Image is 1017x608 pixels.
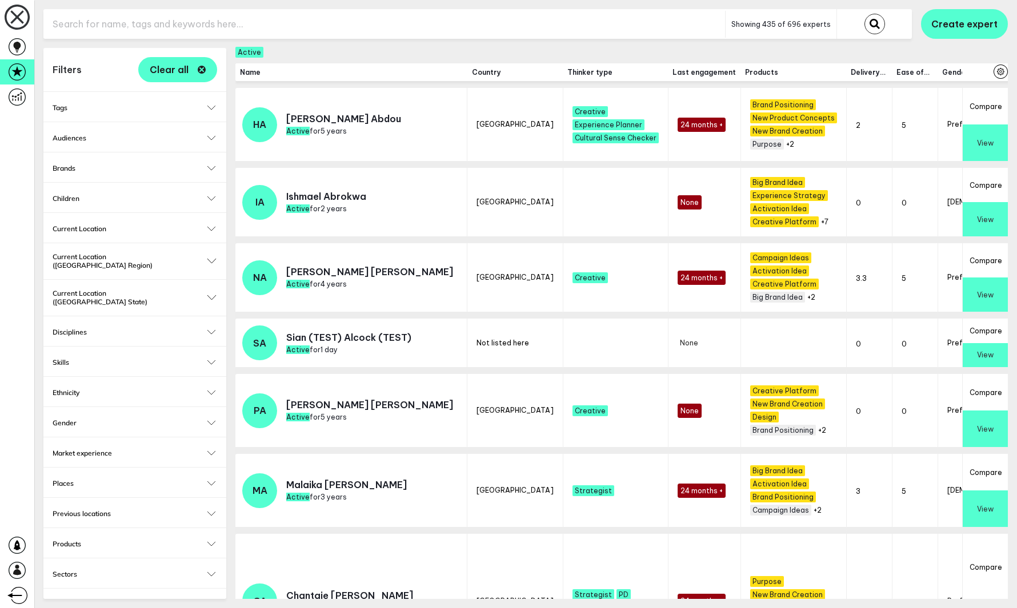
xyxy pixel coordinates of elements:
span: for 5 years [286,127,347,135]
span: Brand Positioning [750,425,816,436]
span: None [678,195,702,210]
span: New Brand Creation [750,398,825,409]
h2: Market experience [53,449,217,457]
span: 24 months + [678,594,726,608]
button: +2 [818,426,826,434]
span: Creative [572,106,608,117]
span: [GEOGRAPHIC_DATA] [477,597,554,605]
span: 0 [856,199,861,207]
h2: Current Location ([GEOGRAPHIC_DATA] Region) [53,252,217,269]
button: Skills [53,358,217,367]
span: Experience Strategy [750,190,828,201]
span: 24 months + [678,271,726,285]
span: Design [750,412,779,422]
span: Prefer not to say [947,339,1008,347]
span: 5 [902,487,906,496]
span: 5 [902,274,906,283]
p: [PERSON_NAME] Abdou [286,113,401,124]
span: 24 months + [678,118,726,132]
button: View [963,490,1008,527]
span: Campaign Ideas [750,252,811,263]
span: for 4 years [286,280,347,288]
span: Prefer not to say [947,406,1008,414]
span: Brand Positioning [750,492,816,502]
span: Experience Planner [572,119,644,130]
span: Showing 435 of 696 experts [731,20,831,29]
p: Malaika [PERSON_NAME] [286,479,407,490]
span: Active [286,345,310,354]
button: Tags [53,103,217,112]
span: New Brand Creation [750,126,825,136]
h1: Filters [53,64,82,75]
span: 0 [902,199,907,207]
p: Ishmael Abrokwa [286,191,366,202]
button: Gender [53,418,217,427]
span: Active [286,493,310,501]
button: +7 [821,218,828,226]
button: Create expert [921,9,1008,39]
span: Delivery Accuracy [851,68,887,76]
span: Name [240,68,463,76]
span: CA [253,595,267,607]
span: Clear all [150,65,189,74]
button: View [963,124,1008,161]
span: PD [616,589,631,600]
button: +2 [807,293,815,301]
span: Prefer not to say [947,273,1008,281]
span: Creative Platform [750,385,819,396]
span: Thinker type [567,68,663,76]
span: Campaign Ideas [750,505,811,516]
span: Last engagement [672,68,736,76]
span: Purpose [750,139,784,150]
span: Products [745,68,842,76]
p: Sian (TEST) Alcock (TEST) [286,332,411,343]
button: View [963,277,1008,312]
span: Active [286,204,310,213]
span: for 1 day [286,345,338,354]
button: Places [53,479,217,488]
button: +2 [786,140,794,148]
span: None [678,336,700,349]
span: Activation Idea [750,478,809,489]
span: 0 [856,340,861,348]
button: Sectors [53,570,217,578]
span: Prefer not to say [947,597,1008,605]
span: PA [254,405,266,416]
button: Audiences [53,134,217,142]
span: Active [286,413,310,421]
input: Search for name, tags and keywords here... [43,10,725,38]
span: 0 [902,340,907,348]
span: Creative Platform [750,279,819,289]
button: Clear all [138,57,217,82]
span: MA [253,485,267,496]
span: Active [235,47,263,58]
span: for 3 years [286,493,347,501]
span: [GEOGRAPHIC_DATA] [477,198,554,206]
button: Current Location [53,224,217,233]
button: Compare [963,168,1008,202]
span: Country [472,68,558,76]
span: Strategist [572,589,614,600]
button: Current Location ([GEOGRAPHIC_DATA] State) [53,289,217,306]
span: 0 [902,407,907,416]
span: Prefer not to say [947,120,1008,128]
button: Compare [963,319,1008,343]
span: 5 [902,121,906,130]
button: Previous locations [53,509,217,518]
span: IA [255,196,265,208]
span: None [678,404,702,418]
span: New Product Concepts [750,112,837,123]
span: Active [286,280,310,288]
span: 3 [856,487,860,496]
span: 5 [902,598,906,606]
span: Creative [572,405,608,416]
h2: Disciplines [53,328,217,336]
span: 2 [856,121,860,130]
button: Products [53,539,217,548]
